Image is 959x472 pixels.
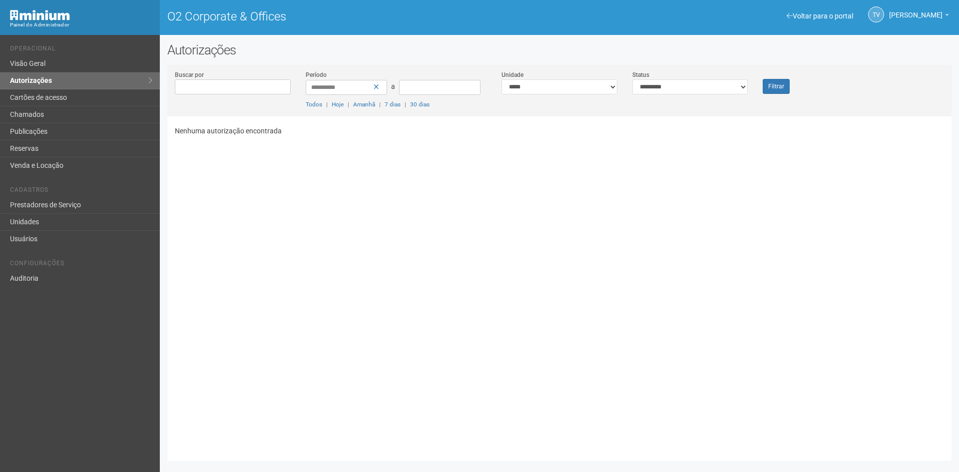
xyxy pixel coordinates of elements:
a: [PERSON_NAME] [889,12,949,20]
li: Cadastros [10,186,152,197]
p: Nenhuma autorização encontrada [175,126,944,135]
span: | [379,101,381,108]
label: Período [306,70,327,79]
a: Voltar para o portal [787,12,853,20]
label: Buscar por [175,70,204,79]
label: Unidade [501,70,523,79]
a: Amanhã [353,101,375,108]
a: 7 dias [385,101,401,108]
a: 30 dias [410,101,430,108]
button: Filtrar [763,79,790,94]
li: Configurações [10,260,152,270]
a: Todos [306,101,322,108]
li: Operacional [10,45,152,55]
span: | [326,101,328,108]
a: TV [868,6,884,22]
span: | [348,101,349,108]
h2: Autorizações [167,42,952,57]
label: Status [632,70,649,79]
div: Painel do Administrador [10,20,152,29]
img: Minium [10,10,70,20]
span: a [391,82,395,90]
span: Thayane Vasconcelos Torres [889,1,943,19]
a: Hoje [332,101,344,108]
span: | [405,101,406,108]
h1: O2 Corporate & Offices [167,10,552,23]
